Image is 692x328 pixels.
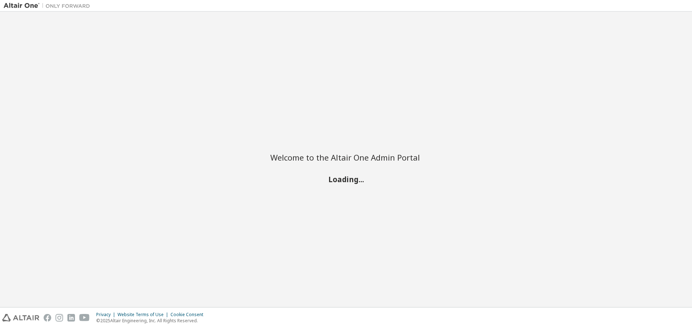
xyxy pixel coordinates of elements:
[56,314,63,322] img: instagram.svg
[67,314,75,322] img: linkedin.svg
[270,152,422,162] h2: Welcome to the Altair One Admin Portal
[96,318,208,324] p: © 2025 Altair Engineering, Inc. All Rights Reserved.
[2,314,39,322] img: altair_logo.svg
[270,174,422,184] h2: Loading...
[44,314,51,322] img: facebook.svg
[170,312,208,318] div: Cookie Consent
[4,2,94,9] img: Altair One
[117,312,170,318] div: Website Terms of Use
[79,314,90,322] img: youtube.svg
[96,312,117,318] div: Privacy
